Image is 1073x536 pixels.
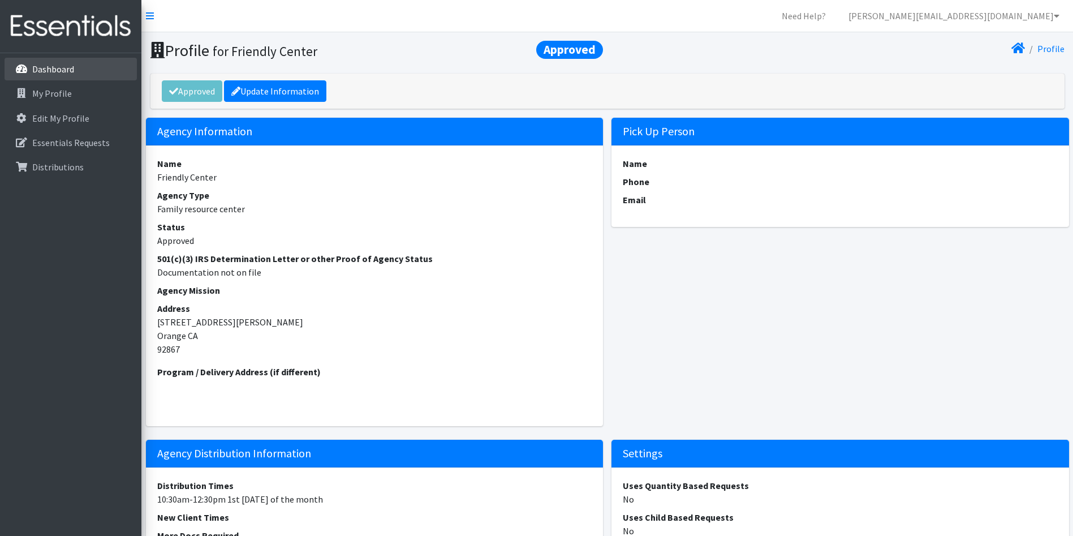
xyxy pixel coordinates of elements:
img: HumanEssentials [5,7,137,45]
dt: Agency Type [157,188,592,202]
a: Dashboard [5,58,137,80]
a: Update Information [224,80,326,102]
dt: 501(c)(3) IRS Determination Letter or other Proof of Agency Status [157,252,592,265]
p: Dashboard [32,63,74,75]
dd: 10:30am-12:30pm 1st [DATE] of the month [157,492,592,506]
h5: Agency Information [146,118,604,145]
p: Edit My Profile [32,113,89,124]
dt: Uses Quantity Based Requests [623,479,1058,492]
a: My Profile [5,82,137,105]
dt: Email [623,193,1058,207]
a: Need Help? [773,5,835,27]
dt: New Client Times [157,511,592,524]
dt: Distribution Times [157,479,592,492]
a: Essentials Requests [5,131,137,154]
dd: Family resource center [157,202,592,216]
dd: Approved [157,234,592,247]
dt: Phone [623,175,1058,188]
dd: Friendly Center [157,170,592,184]
h5: Pick Up Person [611,118,1069,145]
p: Distributions [32,161,84,173]
h5: Settings [611,440,1069,468]
address: [STREET_ADDRESS][PERSON_NAME] Orange CA 92867 [157,302,592,356]
a: Profile [1037,43,1065,54]
strong: Address [157,303,190,314]
h1: Profile [150,41,604,61]
dt: Name [157,157,592,170]
span: Approved [536,41,603,59]
dt: Agency Mission [157,284,592,297]
dt: Name [623,157,1058,170]
dd: Documentation not on file [157,265,592,279]
a: [PERSON_NAME][EMAIL_ADDRESS][DOMAIN_NAME] [839,5,1068,27]
dt: Uses Child Based Requests [623,511,1058,524]
small: for Friendly Center [213,43,317,59]
a: Distributions [5,156,137,178]
a: Edit My Profile [5,107,137,130]
dd: No [623,492,1058,506]
strong: Program / Delivery Address (if different) [157,366,321,378]
h5: Agency Distribution Information [146,440,604,468]
dt: Status [157,220,592,234]
p: Essentials Requests [32,137,110,148]
p: My Profile [32,88,72,99]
